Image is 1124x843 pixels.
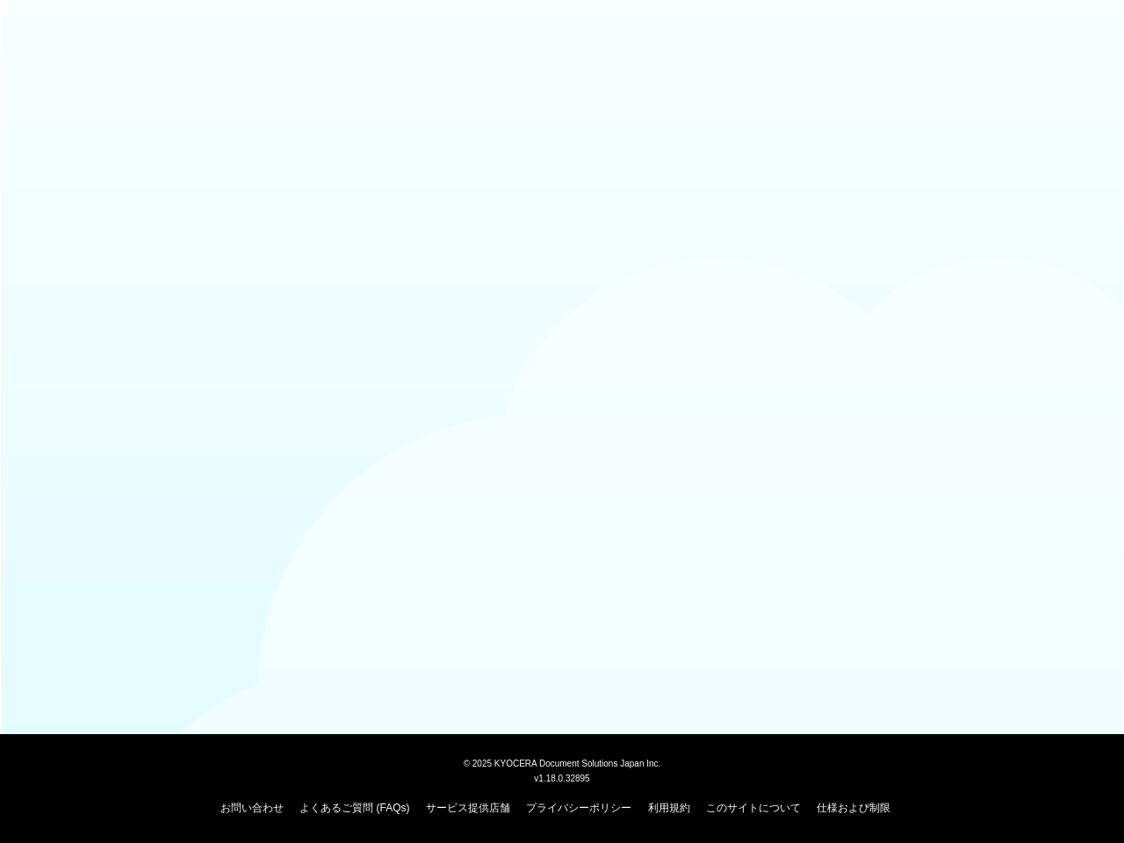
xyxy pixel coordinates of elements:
[817,802,890,814] a: 仕様および制限
[648,802,690,814] a: 利用規約
[299,802,409,814] a: よくあるご質問 (FAQs)
[534,773,589,783] span: v1.18.0.32895
[220,802,284,814] a: お問い合わせ
[426,802,510,814] a: サービス提供店舗
[706,802,801,814] a: このサイトについて
[526,802,631,814] a: プライバシーポリシー
[464,757,661,768] span: © 2025 KYOCERA Document Solutions Japan Inc.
